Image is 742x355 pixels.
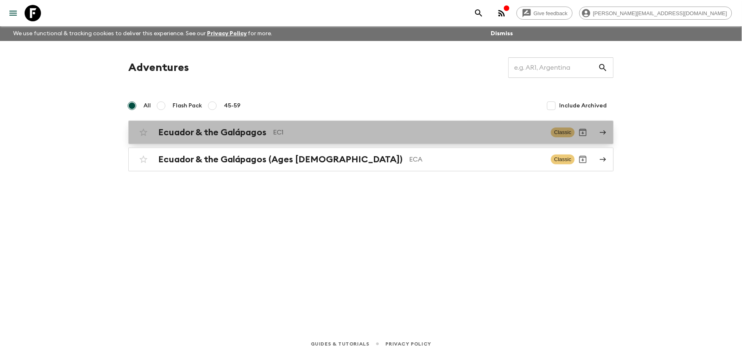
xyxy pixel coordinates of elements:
p: EC1 [273,127,544,137]
span: 45-59 [224,102,241,110]
a: Privacy Policy [207,31,247,36]
span: Include Archived [560,102,607,110]
span: Give feedback [529,10,572,16]
h1: Adventures [128,59,189,76]
span: [PERSON_NAME][EMAIL_ADDRESS][DOMAIN_NAME] [589,10,732,16]
div: [PERSON_NAME][EMAIL_ADDRESS][DOMAIN_NAME] [579,7,732,20]
a: Guides & Tutorials [311,339,369,348]
a: Give feedback [517,7,573,20]
a: Ecuador & the Galápagos (Ages [DEMOGRAPHIC_DATA])ECAClassicArchive [128,148,614,171]
input: e.g. AR1, Argentina [508,56,598,79]
a: Privacy Policy [386,339,431,348]
button: Archive [575,124,591,141]
span: Classic [551,127,575,137]
button: search adventures [471,5,487,21]
p: We use functional & tracking cookies to deliver this experience. See our for more. [10,26,276,41]
span: Flash Pack [173,102,202,110]
span: Classic [551,155,575,164]
p: ECA [409,155,544,164]
button: menu [5,5,21,21]
h2: Ecuador & the Galápagos (Ages [DEMOGRAPHIC_DATA]) [158,154,403,165]
h2: Ecuador & the Galápagos [158,127,266,138]
button: Archive [575,151,591,168]
button: Dismiss [489,28,515,39]
span: All [143,102,151,110]
a: Ecuador & the GalápagosEC1ClassicArchive [128,121,614,144]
